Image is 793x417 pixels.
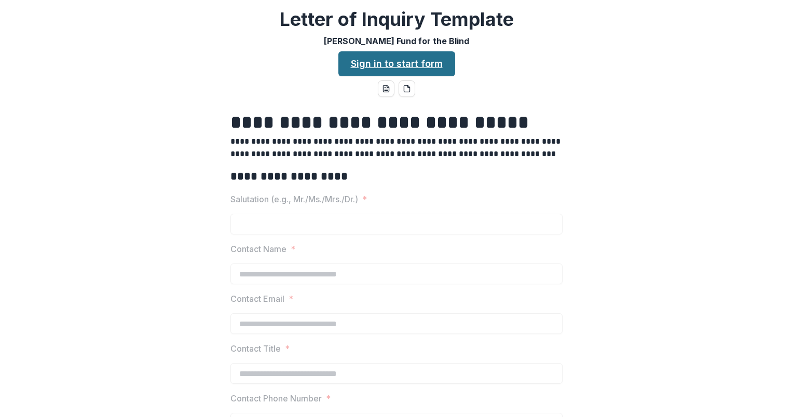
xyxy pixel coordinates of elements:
p: Salutation (e.g., Mr./Ms./Mrs./Dr.) [230,193,358,205]
h2: Letter of Inquiry Template [280,8,514,31]
button: word-download [378,80,394,97]
p: Contact Email [230,293,284,305]
p: Contact Phone Number [230,392,322,405]
p: [PERSON_NAME] Fund for the Blind [324,35,469,47]
a: Sign in to start form [338,51,455,76]
p: Contact Name [230,243,286,255]
p: Contact Title [230,342,281,355]
button: pdf-download [399,80,415,97]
